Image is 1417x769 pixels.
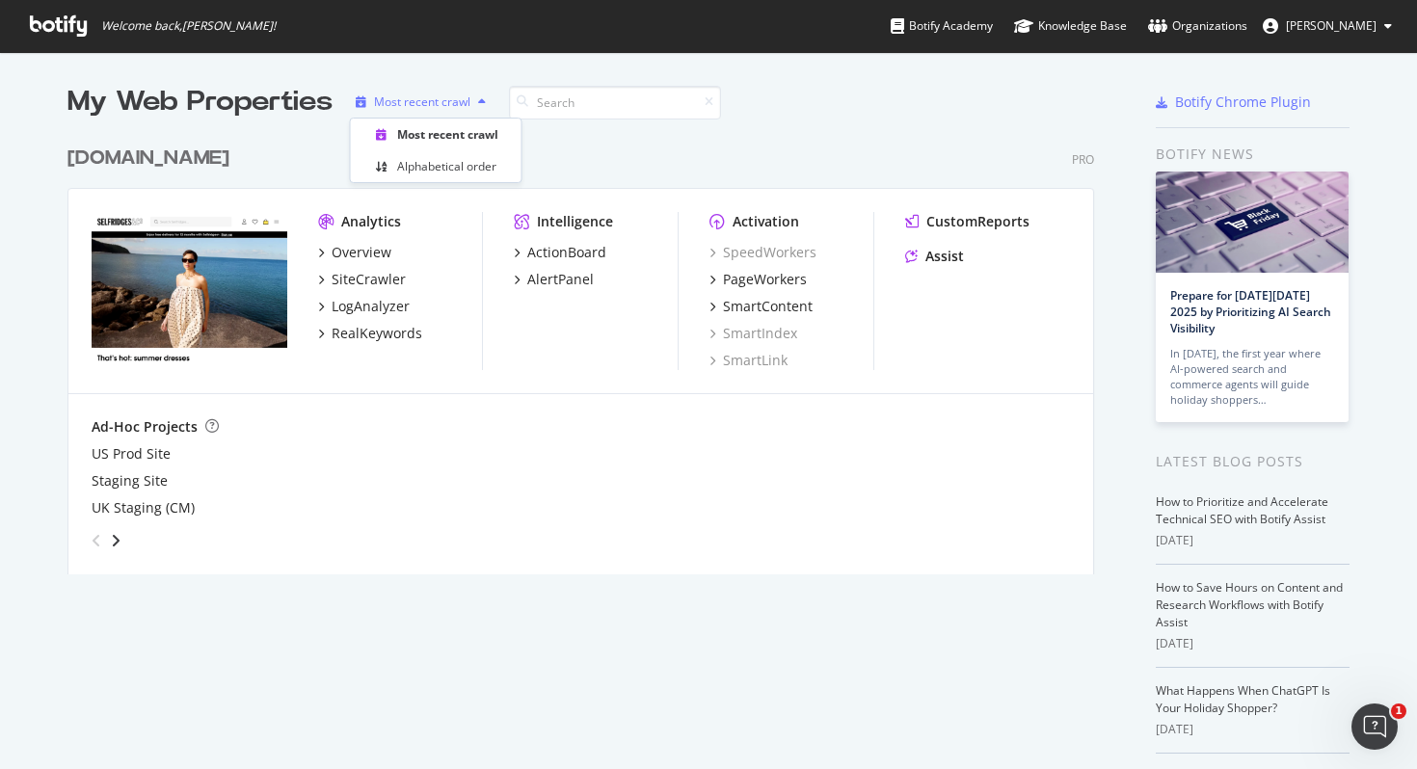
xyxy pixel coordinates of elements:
[1391,703,1406,719] span: 1
[733,212,799,231] div: Activation
[92,444,171,464] a: US Prod Site
[67,145,229,172] div: [DOMAIN_NAME]
[318,297,410,316] a: LogAnalyzer
[374,96,470,108] div: Most recent crawl
[723,270,807,289] div: PageWorkers
[348,87,494,118] button: Most recent crawl
[905,247,964,266] a: Assist
[101,18,276,34] span: Welcome back, [PERSON_NAME] !
[1148,16,1247,36] div: Organizations
[397,158,496,174] div: Alphabetical order
[1156,635,1350,652] div: [DATE]
[92,471,168,491] a: Staging Site
[1156,93,1311,112] a: Botify Chrome Plugin
[341,212,401,231] div: Analytics
[537,212,613,231] div: Intelligence
[67,83,333,121] div: My Web Properties
[1072,151,1094,168] div: Pro
[709,324,797,343] a: SmartIndex
[1156,579,1343,630] a: How to Save Hours on Content and Research Workflows with Botify Assist
[84,525,109,556] div: angle-left
[318,243,391,262] a: Overview
[1156,144,1350,165] div: Botify news
[1156,682,1330,716] a: What Happens When ChatGPT Is Your Holiday Shopper?
[67,145,237,172] a: [DOMAIN_NAME]
[1170,287,1331,336] a: Prepare for [DATE][DATE] 2025 by Prioritizing AI Search Visibility
[1156,172,1349,273] img: Prepare for Black Friday 2025 by Prioritizing AI Search Visibility
[1156,493,1328,527] a: How to Prioritize and Accelerate Technical SEO with Botify Assist
[1156,721,1350,738] div: [DATE]
[905,212,1029,231] a: CustomReports
[509,86,721,119] input: Search
[709,297,813,316] a: SmartContent
[709,270,807,289] a: PageWorkers
[1286,17,1377,34] span: Emilio Delgado
[926,212,1029,231] div: CustomReports
[514,243,606,262] a: ActionBoard
[709,243,816,262] a: SpeedWorkers
[67,121,1110,574] div: grid
[527,270,594,289] div: AlertPanel
[318,270,406,289] a: SiteCrawler
[1175,93,1311,112] div: Botify Chrome Plugin
[1351,703,1398,750] iframe: Intercom live chat
[527,243,606,262] div: ActionBoard
[723,297,813,316] div: SmartContent
[891,16,993,36] div: Botify Academy
[332,243,391,262] div: Overview
[397,126,498,143] div: Most recent crawl
[1170,346,1334,408] div: In [DATE], the first year where AI-powered search and commerce agents will guide holiday shoppers…
[1156,451,1350,472] div: Latest Blog Posts
[709,351,788,370] a: SmartLink
[92,212,287,368] img: www.selfridges.com
[1156,532,1350,549] div: [DATE]
[514,270,594,289] a: AlertPanel
[332,270,406,289] div: SiteCrawler
[925,247,964,266] div: Assist
[92,417,198,437] div: Ad-Hoc Projects
[1247,11,1407,41] button: [PERSON_NAME]
[332,297,410,316] div: LogAnalyzer
[318,324,422,343] a: RealKeywords
[1014,16,1127,36] div: Knowledge Base
[92,498,195,517] a: UK Staging (CM)
[332,324,422,343] div: RealKeywords
[109,531,122,550] div: angle-right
